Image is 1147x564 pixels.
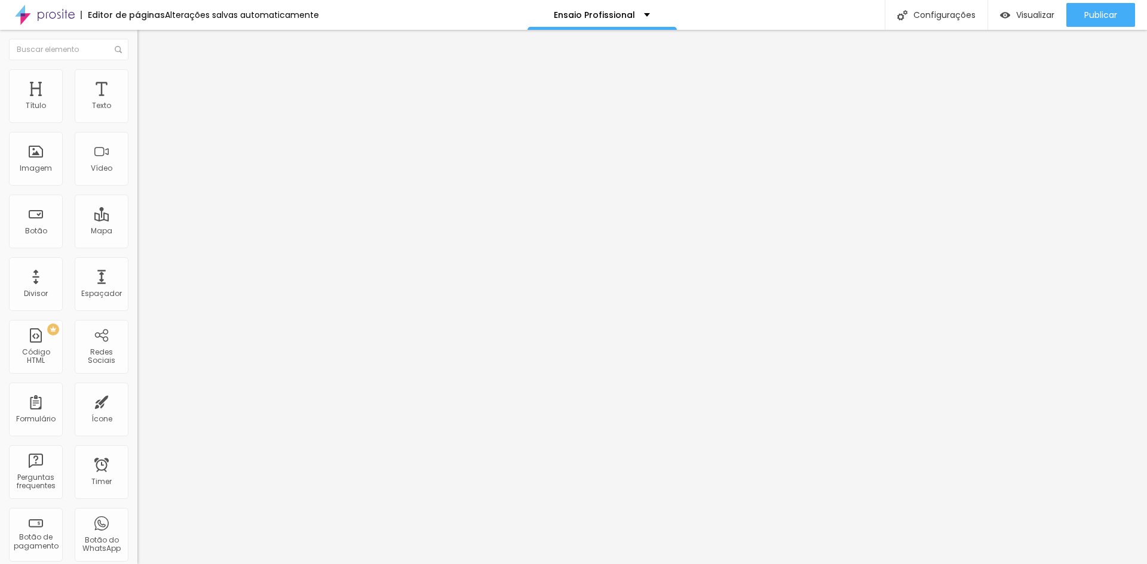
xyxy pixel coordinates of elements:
[12,473,59,491] div: Perguntas frequentes
[91,477,112,486] div: Timer
[137,30,1147,564] iframe: Editor
[24,289,48,298] div: Divisor
[81,289,122,298] div: Espaçador
[91,164,112,172] div: Vídeo
[78,536,125,553] div: Botão do WhatsApp
[26,101,46,110] div: Título
[16,415,56,423] div: Formulário
[1016,10,1054,20] span: Visualizar
[92,101,111,110] div: Texto
[12,533,59,550] div: Botão de pagamento
[9,39,128,60] input: Buscar elemento
[165,11,319,19] div: Alterações salvas automaticamente
[25,227,47,235] div: Botão
[78,348,125,365] div: Redes Sociais
[20,164,52,172] div: Imagem
[1000,10,1010,20] img: view-1.svg
[1066,3,1135,27] button: Publicar
[81,11,165,19] div: Editor de páginas
[897,10,907,20] img: Icone
[91,227,112,235] div: Mapa
[115,46,122,53] img: Icone
[554,11,635,19] p: Ensaio Profissional
[1084,10,1117,20] span: Publicar
[91,415,112,423] div: Ícone
[988,3,1066,27] button: Visualizar
[12,348,59,365] div: Código HTML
